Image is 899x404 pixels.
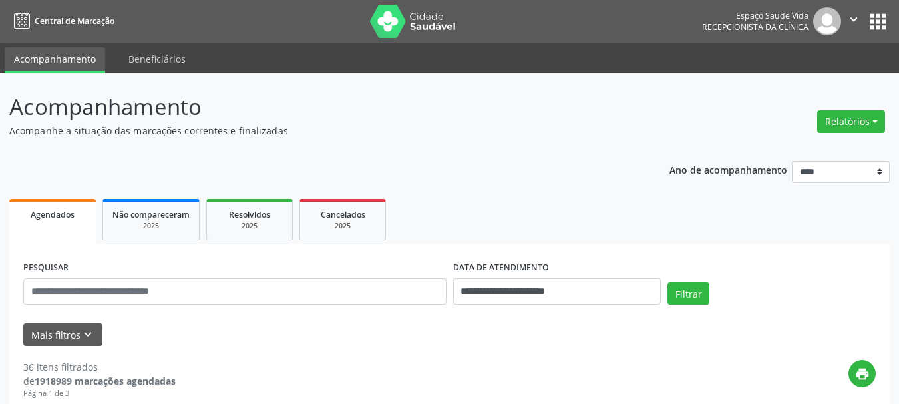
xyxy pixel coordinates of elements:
span: Resolvidos [229,209,270,220]
div: Página 1 de 3 [23,388,176,399]
div: Espaço Saude Vida [702,10,809,21]
div: 2025 [112,221,190,231]
i: keyboard_arrow_down [81,327,95,342]
div: 2025 [309,221,376,231]
button: print [848,360,876,387]
div: 2025 [216,221,283,231]
a: Acompanhamento [5,47,105,73]
p: Ano de acompanhamento [669,161,787,178]
div: 36 itens filtrados [23,360,176,374]
span: Não compareceram [112,209,190,220]
span: Recepcionista da clínica [702,21,809,33]
p: Acompanhe a situação das marcações correntes e finalizadas [9,124,626,138]
a: Beneficiários [119,47,195,71]
a: Central de Marcação [9,10,114,32]
img: img [813,7,841,35]
button: Filtrar [667,282,709,305]
p: Acompanhamento [9,91,626,124]
button: apps [866,10,890,33]
span: Agendados [31,209,75,220]
label: DATA DE ATENDIMENTO [453,258,549,278]
i:  [846,12,861,27]
button: Relatórios [817,110,885,133]
span: Central de Marcação [35,15,114,27]
button:  [841,7,866,35]
span: Cancelados [321,209,365,220]
strong: 1918989 marcações agendadas [35,375,176,387]
div: de [23,374,176,388]
button: Mais filtroskeyboard_arrow_down [23,323,102,347]
label: PESQUISAR [23,258,69,278]
i: print [855,367,870,381]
